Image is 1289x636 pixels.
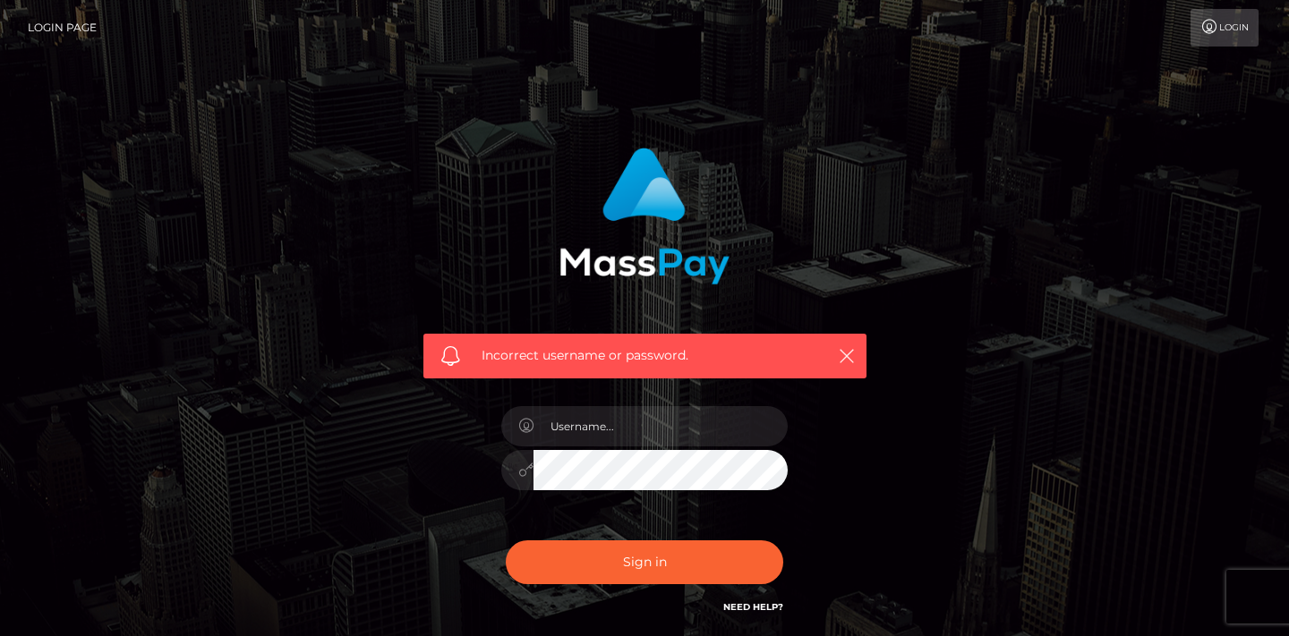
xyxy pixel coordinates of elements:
[534,406,788,446] input: Username...
[506,540,783,584] button: Sign in
[482,346,808,365] span: Incorrect username or password.
[1191,9,1259,47] a: Login
[28,9,97,47] a: Login Page
[559,148,730,284] img: MassPay Login
[723,601,783,613] a: Need Help?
